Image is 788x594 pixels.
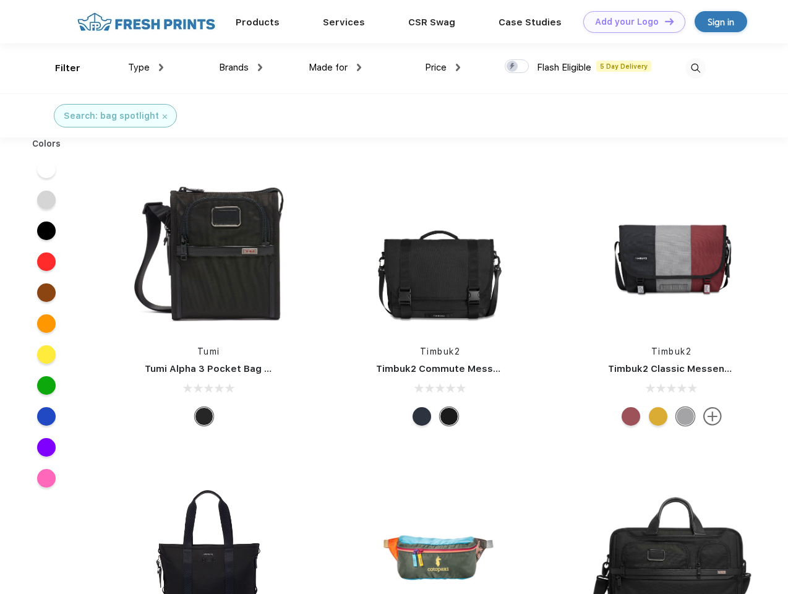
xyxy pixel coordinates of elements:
a: Products [236,17,280,28]
a: Timbuk2 Commute Messenger Bag [376,363,542,374]
span: Brands [219,62,249,73]
a: Sign in [695,11,747,32]
img: dropdown.png [357,64,361,71]
a: Tumi [197,346,220,356]
div: Filter [55,61,80,75]
div: Add your Logo [595,17,659,27]
span: Type [128,62,150,73]
div: Eco Nautical [413,407,431,426]
img: more.svg [703,407,722,426]
div: Search: bag spotlight [64,110,159,123]
span: Price [425,62,447,73]
a: Timbuk2 [651,346,692,356]
div: Eco Black [440,407,458,426]
div: Eco Rind Pop [676,407,695,426]
div: Sign in [708,15,734,29]
a: Tumi Alpha 3 Pocket Bag Small [145,363,289,374]
div: Colors [23,137,71,150]
span: Flash Eligible [537,62,591,73]
div: Eco Collegiate Red [622,407,640,426]
img: dropdown.png [456,64,460,71]
img: fo%20logo%202.webp [74,11,219,33]
img: filter_cancel.svg [163,114,167,119]
img: DT [665,18,674,25]
img: func=resize&h=266 [358,168,522,333]
img: func=resize&h=266 [126,168,291,333]
img: func=resize&h=266 [589,168,754,333]
div: Eco Amber [649,407,667,426]
a: Timbuk2 [420,346,461,356]
img: dropdown.png [258,64,262,71]
img: dropdown.png [159,64,163,71]
div: Black [195,407,213,426]
img: desktop_search.svg [685,58,706,79]
span: Made for [309,62,348,73]
a: Timbuk2 Classic Messenger Bag [608,363,761,374]
span: 5 Day Delivery [596,61,651,72]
